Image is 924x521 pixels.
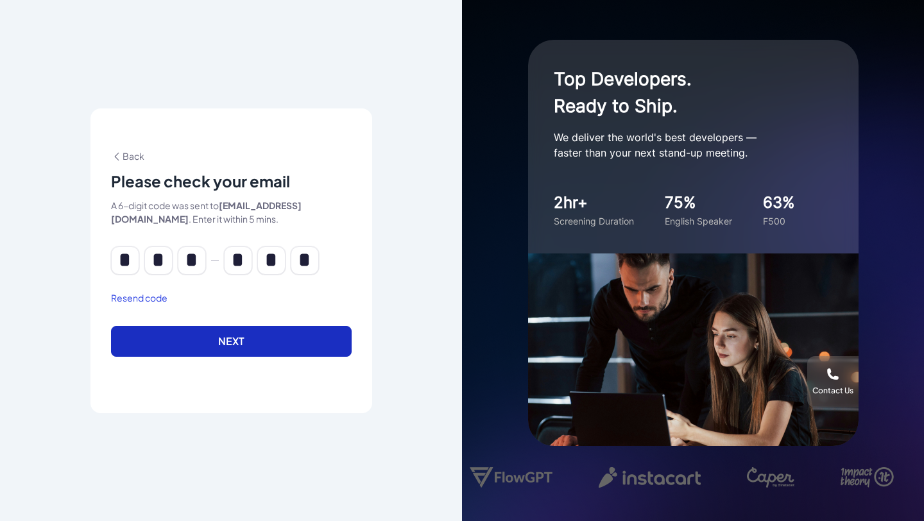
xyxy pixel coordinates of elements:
div: English Speaker [665,214,732,228]
div: F500 [763,214,795,228]
div: Screening Duration [554,214,634,228]
button: Resend code [111,291,167,305]
p: We deliver the world's best developers — faster than your next stand-up meeting. [554,130,810,160]
div: Contact Us [812,386,853,396]
button: Contact Us [807,356,859,407]
div: 63% [763,191,795,214]
button: Next [111,326,352,357]
div: 75% [665,191,732,214]
strong: [EMAIL_ADDRESS][DOMAIN_NAME] [111,200,302,225]
h1: Top Developers. Ready to Ship. [554,65,810,119]
div: 2hr+ [554,191,634,214]
span: Back [111,150,144,162]
p: A 6-digit code was sent to . Enter it within 5 mins. [111,199,352,226]
p: Please check your email [111,171,352,191]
